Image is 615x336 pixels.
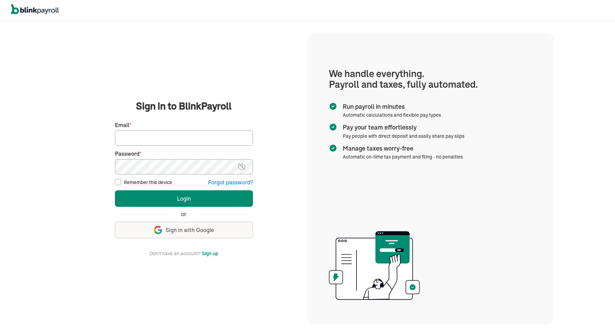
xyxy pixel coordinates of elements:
img: illustration [329,229,420,302]
span: Automatic on-time tax payment and filing - no penalties [343,154,463,160]
button: Forgot password? [208,179,253,186]
img: logo [11,4,59,15]
label: Password [115,150,253,158]
img: checkmark [329,102,337,111]
span: or [181,210,186,218]
span: Automatic calculations and flexible pay types [343,112,441,118]
span: Run payroll in minutes [343,102,438,111]
h1: We handle everything. Payroll and taxes, fully automated. [329,68,532,90]
button: Sign in with Google [115,222,253,238]
span: Manage taxes worry-free [343,144,460,153]
span: Sign in to BlinkPayroll [136,99,232,113]
label: Remember this device [124,179,172,186]
span: Pay people with direct deposit and easily share pay slips [343,133,465,139]
button: Sign up [202,249,218,258]
span: Don't have an account? [149,249,201,258]
img: checkmark [329,144,337,152]
img: google [154,226,162,234]
img: checkmark [329,123,337,131]
input: Your email address [115,131,253,146]
span: Sign in with Google [166,226,214,234]
img: eye [237,163,246,171]
button: Login [115,190,253,207]
span: Pay your team effortlessly [343,123,462,132]
label: Email [115,121,253,129]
